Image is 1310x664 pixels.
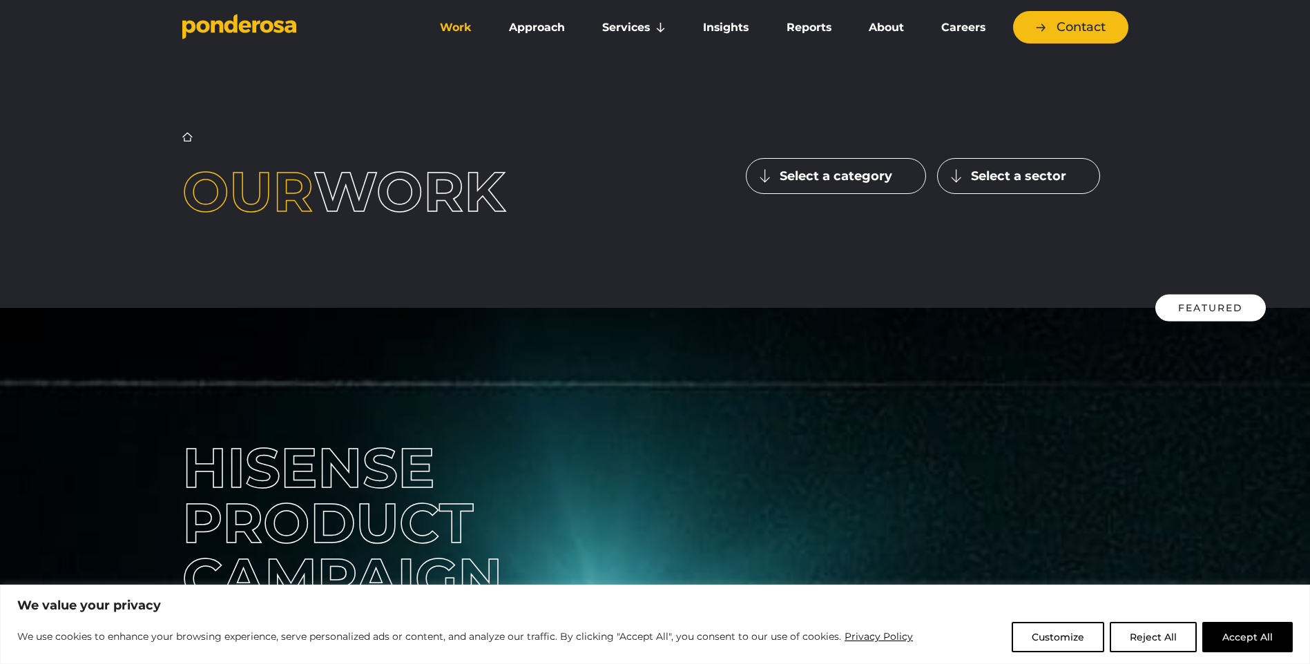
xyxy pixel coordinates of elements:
[424,13,488,42] a: Work
[1012,622,1104,652] button: Customize
[182,440,645,606] div: Hisense Product Campaign
[1202,622,1293,652] button: Accept All
[586,13,682,42] a: Services
[182,132,193,142] a: Home
[844,628,914,645] a: Privacy Policy
[937,158,1100,194] button: Select a sector
[182,158,314,225] span: Our
[1013,11,1128,43] a: Contact
[925,13,1001,42] a: Careers
[1110,622,1197,652] button: Reject All
[687,13,764,42] a: Insights
[771,13,847,42] a: Reports
[17,628,914,645] p: We use cookies to enhance your browsing experience, serve personalized ads or content, and analyz...
[746,158,926,194] button: Select a category
[182,14,403,41] a: Go to homepage
[493,13,581,42] a: Approach
[182,164,564,219] h1: work
[1155,295,1266,322] div: Featured
[17,597,1293,614] p: We value your privacy
[853,13,920,42] a: About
